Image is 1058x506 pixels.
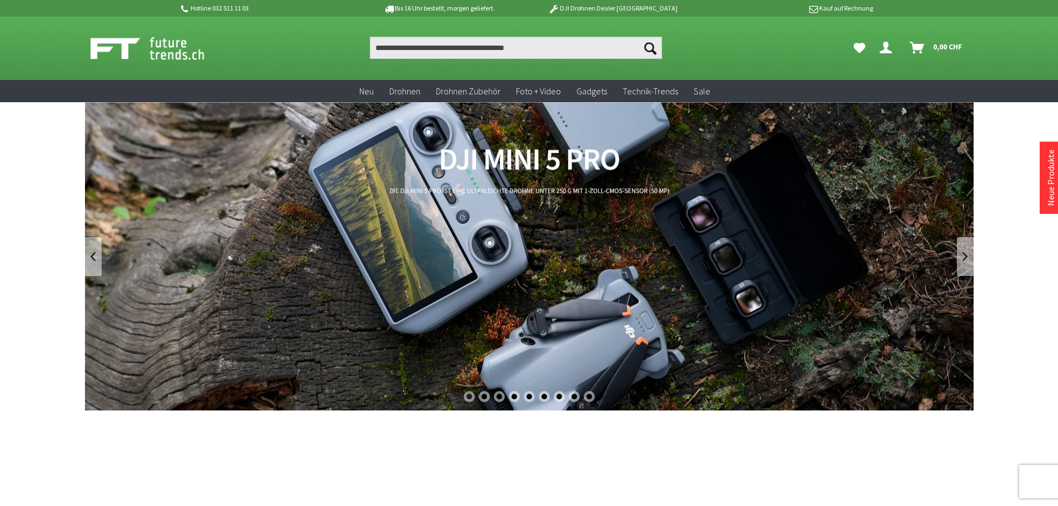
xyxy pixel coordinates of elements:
[370,37,662,59] input: Produkt, Marke, Kategorie, EAN, Artikelnummer…
[526,2,699,15] p: DJI Drohnen Dealer [GEOGRAPHIC_DATA]
[524,391,535,402] div: 5
[359,86,374,97] span: Neu
[509,391,520,402] div: 4
[1045,149,1056,206] a: Neue Produkte
[623,86,678,97] span: Technik-Trends
[576,86,607,97] span: Gadgets
[436,86,500,97] span: Drohnen Zubehör
[700,2,873,15] p: Kauf auf Rechnung
[479,391,490,402] div: 2
[686,80,718,103] a: Sale
[85,102,974,410] a: DJI Mini 5 Pro
[639,37,662,59] button: Suchen
[389,86,420,97] span: Drohnen
[494,391,505,402] div: 3
[569,391,580,402] div: 8
[875,37,901,59] a: Dein Konto
[539,391,550,402] div: 6
[382,80,428,103] a: Drohnen
[848,37,871,59] a: Meine Favoriten
[905,37,968,59] a: Warenkorb
[554,391,565,402] div: 7
[91,34,229,62] img: Shop Futuretrends - zur Startseite wechseln
[428,80,508,103] a: Drohnen Zubehör
[516,86,561,97] span: Foto + Video
[569,80,615,103] a: Gadgets
[464,391,475,402] div: 1
[615,80,686,103] a: Technik-Trends
[508,80,569,103] a: Foto + Video
[179,2,353,15] p: Hotline 032 511 11 03
[353,2,526,15] p: Bis 16 Uhr bestellt, morgen geliefert.
[694,86,710,97] span: Sale
[584,391,595,402] div: 9
[933,38,962,56] span: 0,00 CHF
[352,80,382,103] a: Neu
